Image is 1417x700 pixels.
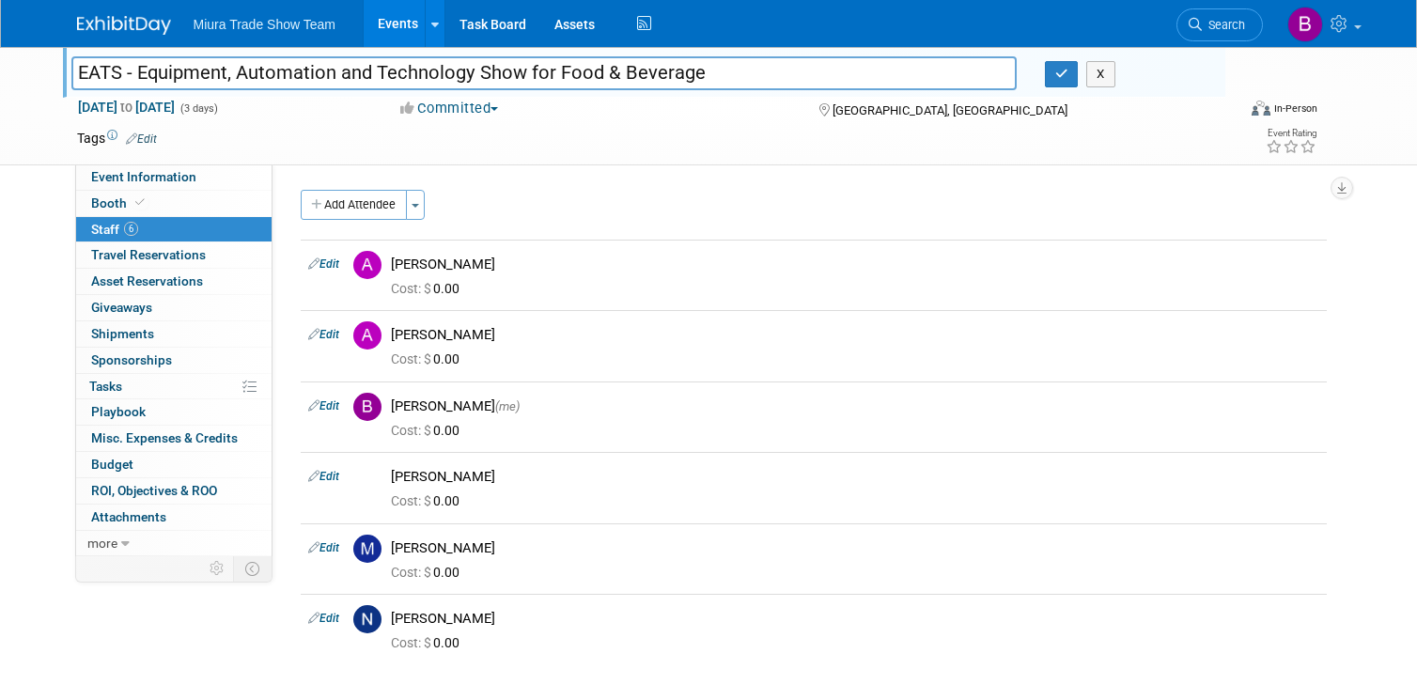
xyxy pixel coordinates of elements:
img: A.jpg [353,251,381,279]
span: Sponsorships [91,352,172,367]
div: [PERSON_NAME] [391,326,1319,344]
a: Asset Reservations [76,269,272,294]
span: Staff [91,222,138,237]
a: Edit [308,470,339,483]
span: 0.00 [391,351,467,366]
button: X [1086,61,1115,87]
div: [PERSON_NAME] [391,256,1319,273]
span: 0.00 [391,493,467,508]
span: Budget [91,457,133,472]
span: Misc. Expenses & Credits [91,430,238,445]
a: Misc. Expenses & Credits [76,426,272,451]
span: Asset Reservations [91,273,203,288]
a: Edit [308,612,339,625]
img: B.jpg [353,393,381,421]
img: Format-Inperson.png [1252,101,1270,116]
span: 0.00 [391,423,467,438]
div: Event Rating [1266,129,1316,138]
span: Playbook [91,404,146,419]
span: Cost: $ [391,423,433,438]
span: Event Information [91,169,196,184]
td: Personalize Event Tab Strip [201,556,234,581]
img: M.jpg [353,535,381,563]
a: Travel Reservations [76,242,272,268]
i: Booth reservation complete [135,197,145,208]
a: Edit [126,132,157,146]
span: Shipments [91,326,154,341]
span: (3 days) [179,102,218,115]
a: Attachments [76,505,272,530]
span: 0.00 [391,565,467,580]
a: ROI, Objectives & ROO [76,478,272,504]
span: Search [1202,18,1245,32]
span: 0.00 [391,281,467,296]
a: Search [1176,8,1263,41]
a: Tasks [76,374,272,399]
div: Event Format [1134,98,1317,126]
span: Tasks [89,379,122,394]
span: Miura Trade Show Team [194,17,335,32]
a: Sponsorships [76,348,272,373]
button: Add Attendee [301,190,407,220]
a: Playbook [76,399,272,425]
a: Edit [308,541,339,554]
span: ROI, Objectives & ROO [91,483,217,498]
div: [PERSON_NAME] [391,539,1319,557]
a: Edit [308,328,339,341]
img: ExhibitDay [77,16,171,35]
button: Committed [394,99,506,118]
img: A.jpg [353,321,381,350]
span: Travel Reservations [91,247,206,262]
td: Tags [77,129,157,148]
a: Staff6 [76,217,272,242]
span: (me) [495,399,520,413]
a: Shipments [76,321,272,347]
td: Toggle Event Tabs [233,556,272,581]
a: Booth [76,191,272,216]
span: [GEOGRAPHIC_DATA], [GEOGRAPHIC_DATA] [833,103,1067,117]
a: Edit [308,257,339,271]
span: Cost: $ [391,635,433,650]
div: [PERSON_NAME] [391,468,1319,486]
span: to [117,100,135,115]
span: Cost: $ [391,281,433,296]
span: more [87,536,117,551]
span: Attachments [91,509,166,524]
span: Booth [91,195,148,210]
img: N.jpg [353,605,381,633]
span: Cost: $ [391,351,433,366]
a: more [76,531,272,556]
span: 6 [124,222,138,236]
span: Cost: $ [391,565,433,580]
a: Event Information [76,164,272,190]
div: [PERSON_NAME] [391,397,1319,415]
div: In-Person [1273,101,1317,116]
img: Brittany Jordan [1287,7,1323,42]
span: Giveaways [91,300,152,315]
span: [DATE] [DATE] [77,99,176,116]
span: 0.00 [391,635,467,650]
a: Edit [308,399,339,412]
a: Giveaways [76,295,272,320]
a: Budget [76,452,272,477]
div: [PERSON_NAME] [391,610,1319,628]
span: Cost: $ [391,493,433,508]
